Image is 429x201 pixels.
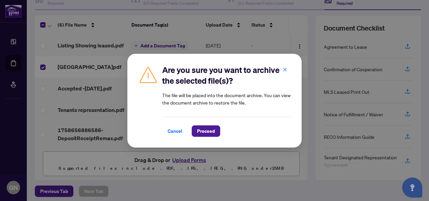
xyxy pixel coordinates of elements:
[162,125,188,137] button: Cancel
[162,65,291,86] h2: Are you sure you want to archive the selected file(s)?
[197,126,215,136] span: Proceed
[162,91,291,106] article: The file will be placed into the document archive. You can view the document archive to restore t...
[138,65,158,85] img: Caution Icon
[402,177,422,198] button: Open asap
[192,125,220,137] button: Proceed
[168,126,182,136] span: Cancel
[283,67,287,72] span: close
